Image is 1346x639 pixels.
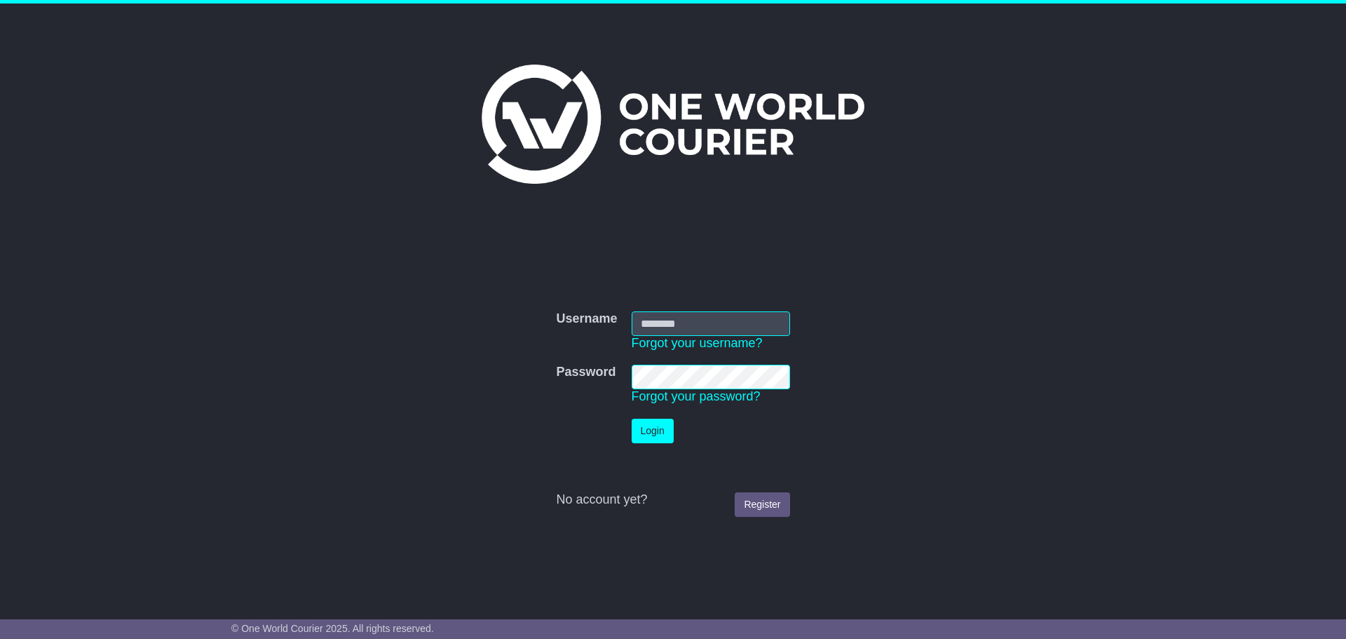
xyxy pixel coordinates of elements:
button: Login [632,419,674,443]
img: One World [482,65,864,184]
label: Username [556,311,617,327]
span: © One World Courier 2025. All rights reserved. [231,623,434,634]
div: No account yet? [556,492,789,508]
a: Forgot your password? [632,389,761,403]
a: Forgot your username? [632,336,763,350]
label: Password [556,365,616,380]
a: Register [735,492,789,517]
